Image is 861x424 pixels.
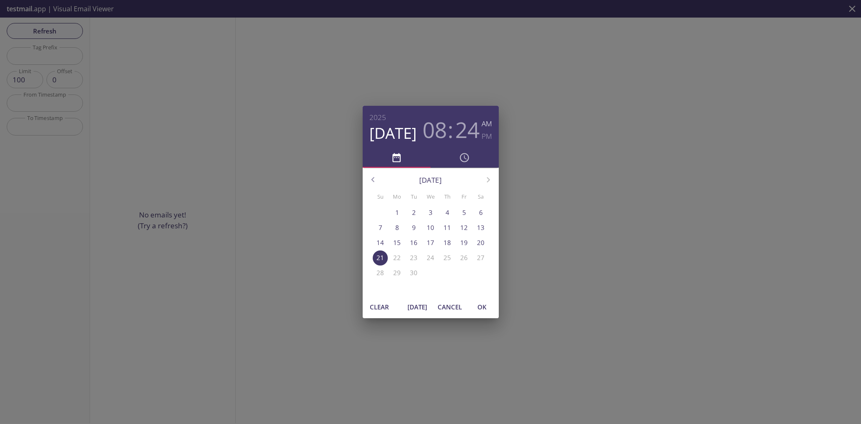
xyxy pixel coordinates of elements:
[460,238,468,247] p: 19
[455,117,479,142] button: 24
[482,117,492,130] button: AM
[412,208,416,217] p: 2
[443,223,451,232] p: 11
[389,220,405,235] button: 8
[395,223,399,232] p: 8
[440,220,455,235] button: 11
[482,130,492,143] button: PM
[443,238,451,247] p: 18
[477,223,485,232] p: 13
[373,220,388,235] button: 7
[369,301,389,312] span: Clear
[373,235,388,250] button: 14
[406,192,421,201] span: Tu
[427,238,434,247] p: 17
[423,235,438,250] button: 17
[404,299,431,315] button: [DATE]
[473,205,488,220] button: 6
[472,301,492,312] span: OK
[366,299,393,315] button: Clear
[473,192,488,201] span: Sa
[395,208,399,217] p: 1
[446,208,449,217] p: 4
[369,111,386,124] button: 2025
[407,301,428,312] span: [DATE]
[469,299,495,315] button: OK
[389,205,405,220] button: 1
[473,235,488,250] button: 20
[477,238,485,247] p: 20
[456,205,472,220] button: 5
[448,117,454,142] h3: :
[440,192,455,201] span: Th
[389,192,405,201] span: Mo
[429,208,433,217] p: 3
[389,235,405,250] button: 15
[406,205,421,220] button: 2
[456,220,472,235] button: 12
[376,253,384,262] p: 21
[376,238,384,247] p: 14
[456,192,472,201] span: Fr
[423,117,447,142] button: 08
[423,192,438,201] span: We
[406,220,421,235] button: 9
[373,250,388,266] button: 21
[412,223,416,232] p: 9
[473,220,488,235] button: 13
[410,238,418,247] p: 16
[462,208,466,217] p: 5
[393,238,401,247] p: 15
[456,235,472,250] button: 19
[440,205,455,220] button: 4
[423,205,438,220] button: 3
[440,235,455,250] button: 18
[369,124,417,143] button: [DATE]
[479,208,483,217] p: 6
[379,223,382,232] p: 7
[438,301,462,312] span: Cancel
[434,299,465,315] button: Cancel
[427,223,434,232] p: 10
[383,175,478,186] p: [DATE]
[406,235,421,250] button: 16
[423,220,438,235] button: 10
[373,192,388,201] span: Su
[460,223,468,232] p: 12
